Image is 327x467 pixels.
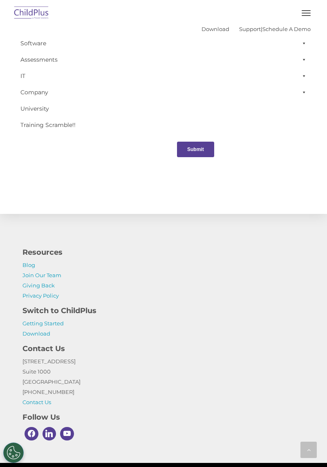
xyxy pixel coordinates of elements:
a: Download [22,330,50,337]
a: Getting Started [22,320,64,327]
h4: Follow Us [22,411,305,423]
iframe: Chat Widget [193,379,327,467]
a: Company [16,84,311,100]
h4: Resources [22,247,305,258]
p: [STREET_ADDRESS] Suite 1000 [GEOGRAPHIC_DATA] [PHONE_NUMBER] [22,356,305,407]
a: University [16,100,311,117]
a: Training Scramble!! [16,117,311,133]
font: | [202,26,311,32]
a: Support [239,26,261,32]
h4: Switch to ChildPlus [22,305,305,316]
a: Join Our Team [22,272,61,278]
a: Facebook [22,425,40,443]
a: Youtube [58,425,76,443]
a: Download [202,26,229,32]
a: Schedule A Demo [262,26,311,32]
a: IT [16,68,311,84]
a: Blog [22,262,35,268]
a: Privacy Policy [22,292,59,299]
a: Assessments [16,51,311,68]
a: Software [16,35,311,51]
img: ChildPlus by Procare Solutions [12,4,51,23]
h4: Contact Us [22,343,305,354]
a: Contact Us [22,399,51,405]
a: Giving Back [22,282,55,289]
a: Linkedin [40,425,58,443]
button: Cookies Settings [3,443,24,463]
